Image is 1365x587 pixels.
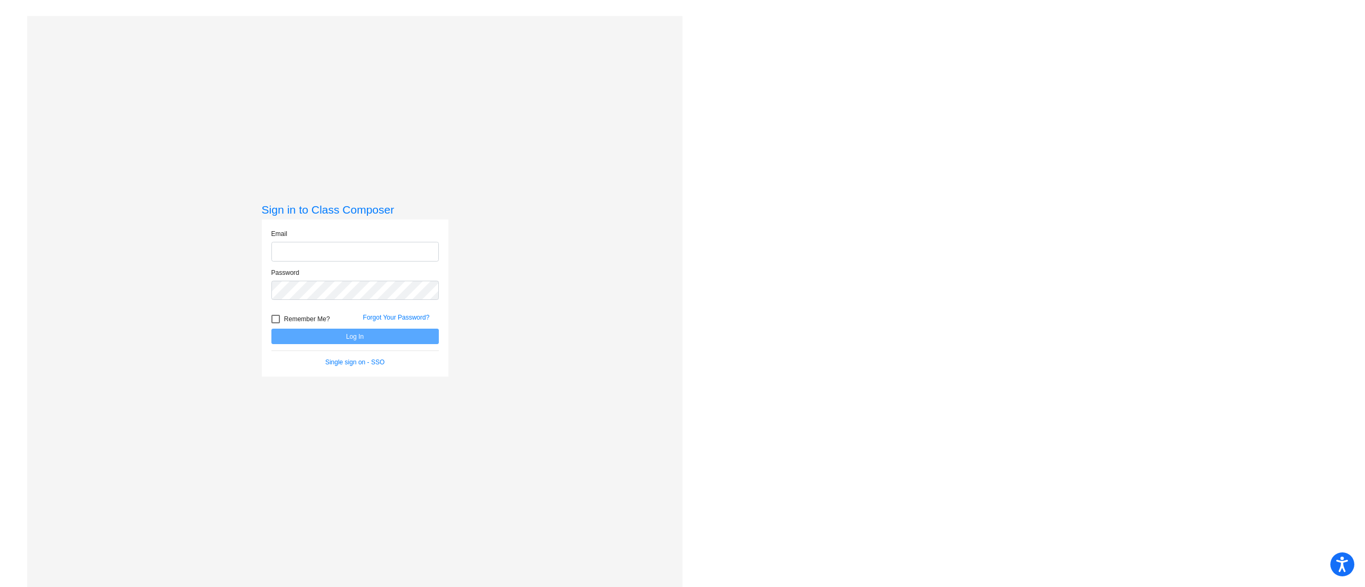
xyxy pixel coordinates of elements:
label: Password [271,268,300,278]
h3: Sign in to Class Composer [262,203,448,216]
span: Remember Me? [284,313,330,325]
a: Single sign on - SSO [325,358,384,366]
a: Forgot Your Password? [363,314,430,321]
button: Log In [271,329,439,344]
label: Email [271,229,287,239]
